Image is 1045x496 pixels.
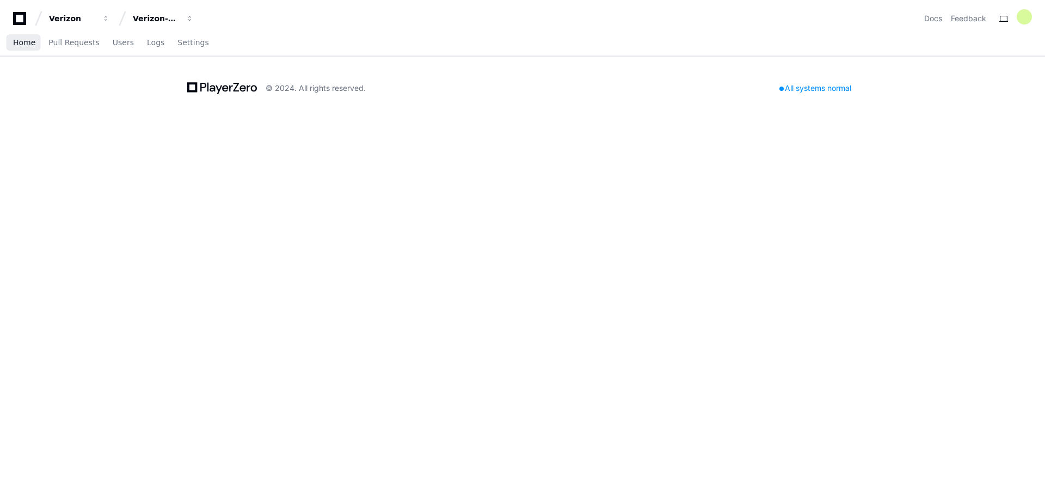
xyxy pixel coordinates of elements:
div: Verizon [49,13,96,24]
button: Verizon-Clarify-Payments-Management [128,9,198,28]
a: Users [113,30,134,56]
button: Feedback [951,13,986,24]
a: Logs [147,30,164,56]
div: All systems normal [773,81,858,96]
span: Users [113,39,134,46]
button: Verizon [45,9,114,28]
a: Home [13,30,35,56]
span: Logs [147,39,164,46]
a: Settings [177,30,208,56]
a: Pull Requests [48,30,99,56]
span: Pull Requests [48,39,99,46]
span: Settings [177,39,208,46]
div: Verizon-Clarify-Payments-Management [133,13,180,24]
a: Docs [924,13,942,24]
span: Home [13,39,35,46]
div: © 2024. All rights reserved. [266,83,366,94]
